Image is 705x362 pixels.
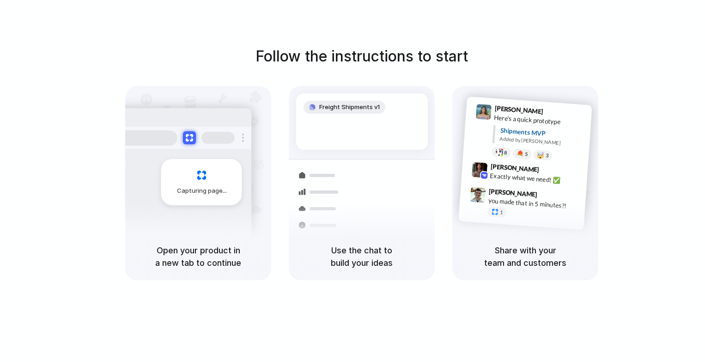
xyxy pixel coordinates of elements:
span: Capturing page [177,186,228,196]
h5: Use the chat to build your ideas [300,244,424,269]
div: Added by [PERSON_NAME] [499,135,584,148]
h5: Share with your team and customers [463,244,587,269]
span: [PERSON_NAME] [494,103,543,117]
div: 🤯 [537,152,545,159]
span: [PERSON_NAME] [489,186,538,200]
span: Freight Shipments v1 [319,103,380,112]
h5: Open your product in a new tab to continue [136,244,260,269]
span: 9:47 AM [540,191,559,202]
div: Here's a quick prototype [494,113,586,129]
span: 9:41 AM [546,108,565,119]
div: Exactly what we need! ✅ [490,171,582,187]
span: 9:42 AM [542,166,561,177]
div: Shipments MVP [500,126,585,141]
span: [PERSON_NAME] [490,161,539,175]
span: 8 [504,150,507,155]
h1: Follow the instructions to start [255,45,468,67]
span: 3 [546,153,549,158]
span: 1 [500,210,503,215]
span: 5 [525,152,528,157]
div: you made that in 5 minutes?! [488,196,580,212]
